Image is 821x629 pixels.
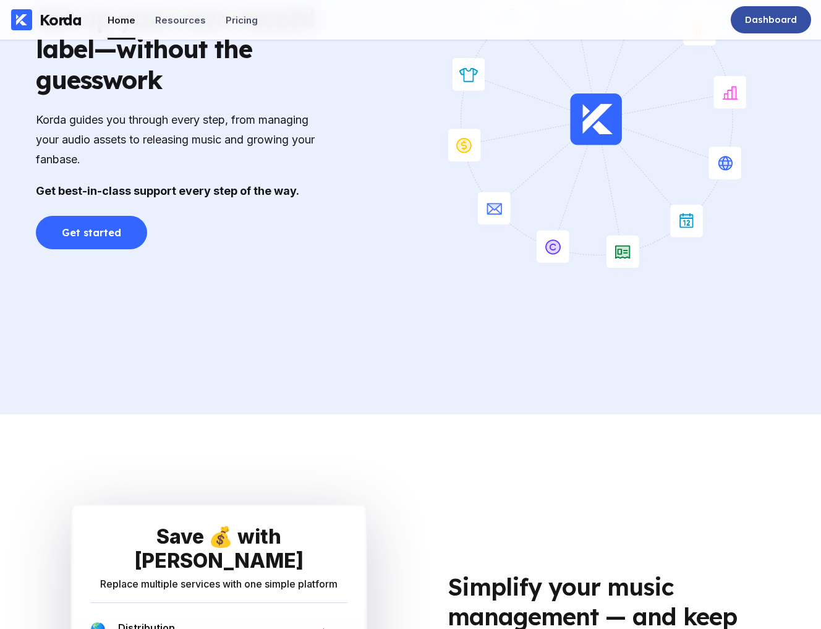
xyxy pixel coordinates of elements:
[745,14,797,26] div: Dashboard
[40,11,82,29] div: Korda
[100,578,338,590] div: Replace multiple services with one simple platform
[90,524,347,573] div: Save 💰 with [PERSON_NAME]
[108,14,135,26] div: Home
[226,14,258,26] div: Pricing
[36,216,147,249] button: Get started
[36,181,320,201] div: Get best-in-class support every step of the way.
[731,6,811,33] a: Dashboard
[36,218,147,231] a: Get started
[62,226,121,239] div: Get started
[36,110,320,170] div: Korda guides you through every step, from managing your audio assets to releasing music and growi...
[155,14,206,26] div: Resources
[36,2,320,95] div: Set up your own record label—without the guesswork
